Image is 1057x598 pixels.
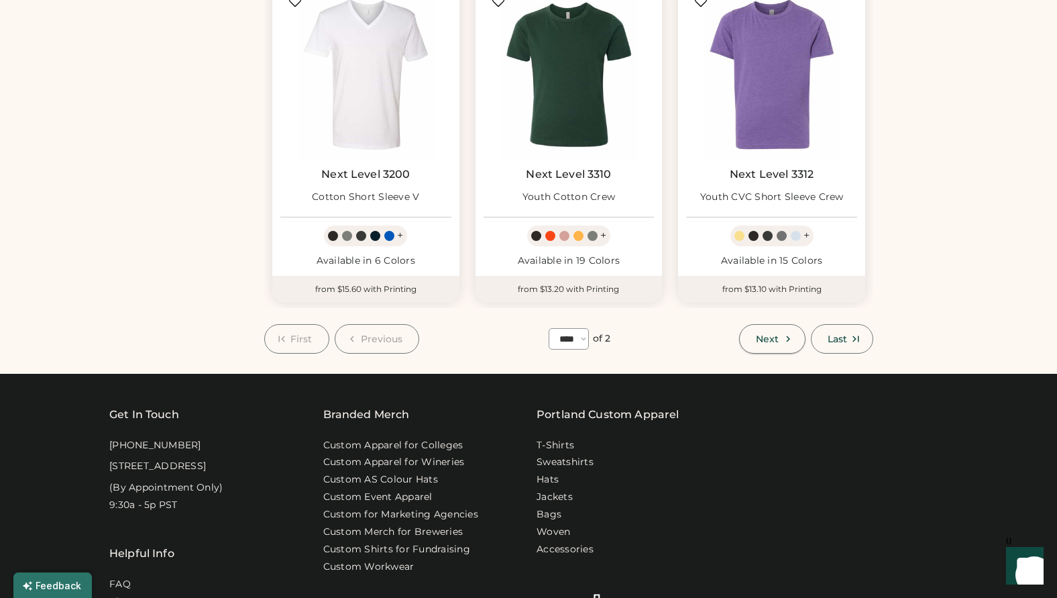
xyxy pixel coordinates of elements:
div: Youth Cotton Crew [522,191,615,204]
button: Next [739,324,805,354]
a: Hats [537,473,559,487]
div: Branded Merch [323,407,410,423]
a: FAQ [109,578,131,591]
span: Previous [361,334,403,344]
div: Helpful Info [109,546,174,562]
a: Custom Apparel for Wineries [323,456,465,469]
div: from $13.20 with Printing [476,276,663,303]
a: Custom Workwear [323,560,414,574]
div: Available in 15 Colors [686,254,857,268]
a: Custom Apparel for Colleges [323,439,463,452]
a: Next Level 3310 [526,168,611,181]
iframe: Front Chat [993,538,1051,595]
div: + [397,228,403,243]
div: + [803,228,810,243]
a: Next Level 3200 [321,168,410,181]
button: First [264,324,329,354]
div: Youth CVC Short Sleeve Crew [700,191,844,204]
div: from $13.10 with Printing [678,276,865,303]
div: 9:30a - 5p PST [109,499,178,512]
a: Custom Merch for Breweries [323,526,463,539]
div: from $15.60 with Printing [272,276,459,303]
a: Bags [537,508,561,521]
div: [STREET_ADDRESS] [109,460,206,473]
div: Get In Touch [109,407,179,423]
button: Previous [335,324,420,354]
div: Available in 19 Colors [484,254,655,268]
a: Custom AS Colour Hats [323,473,438,487]
span: Next [756,334,779,344]
a: Custom Shirts for Fundraising [323,543,470,556]
a: Portland Custom Apparel [537,407,679,423]
span: First [290,334,313,344]
div: + [600,228,606,243]
span: Last [828,334,847,344]
button: Last [811,324,873,354]
div: Available in 6 Colors [280,254,451,268]
a: Sweatshirts [537,456,594,469]
a: Accessories [537,543,594,556]
div: (By Appointment Only) [109,481,223,495]
a: Custom for Marketing Agencies [323,508,478,521]
div: of 2 [593,332,610,346]
a: Next Level 3312 [730,168,814,181]
a: Jackets [537,491,573,504]
div: Cotton Short Sleeve V [312,191,419,204]
a: Woven [537,526,570,539]
div: [PHONE_NUMBER] [109,439,201,452]
a: T-Shirts [537,439,574,452]
a: Custom Event Apparel [323,491,433,504]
